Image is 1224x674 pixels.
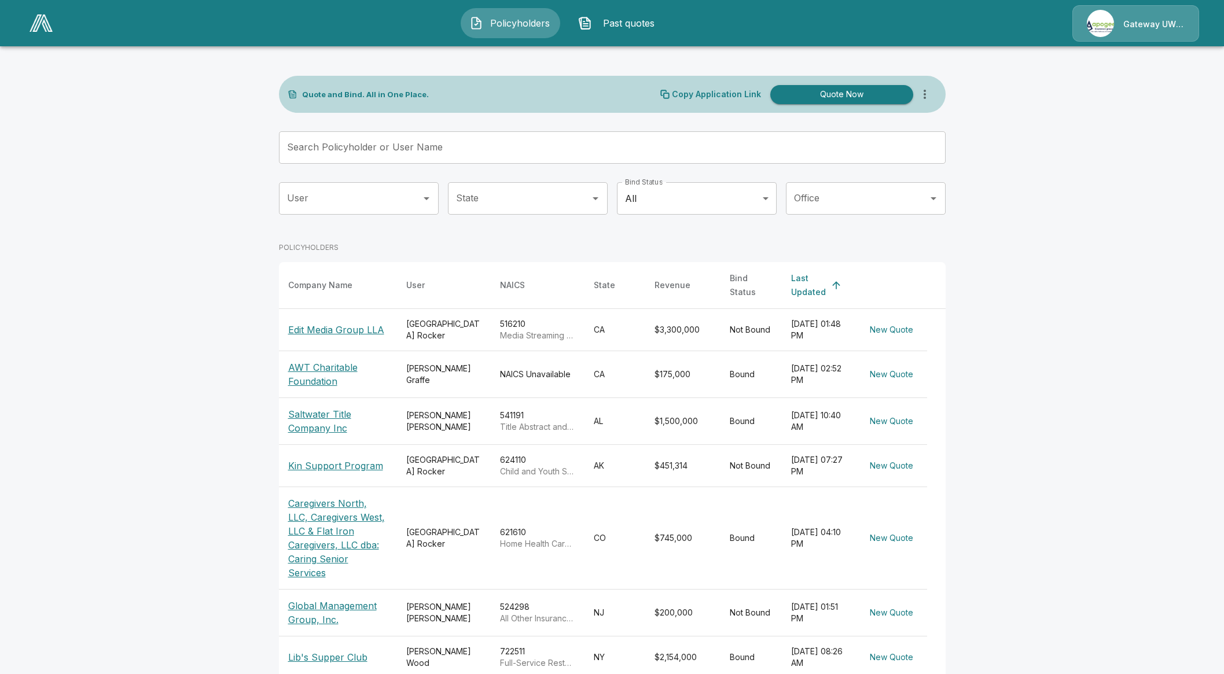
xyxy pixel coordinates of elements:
div: All [617,182,777,215]
div: Last Updated [791,271,826,299]
div: [PERSON_NAME] Wood [406,646,481,669]
p: Quote and Bind. All in One Place. [302,91,429,98]
p: POLICYHOLDERS [279,242,339,253]
div: Company Name [288,278,352,292]
td: AK [585,445,645,487]
td: [DATE] 10:40 AM [782,398,856,445]
p: AWT Charitable Foundation [288,360,388,388]
th: Bind Status [721,262,782,309]
div: User [406,278,425,292]
div: [PERSON_NAME] [PERSON_NAME] [406,410,481,433]
td: [DATE] 01:48 PM [782,309,856,351]
p: Copy Application Link [672,90,761,98]
img: AA Logo [30,14,53,32]
p: Lib's Supper Club [288,650,367,664]
td: Bound [721,487,782,590]
p: All Other Insurance Related Activities [500,613,575,624]
td: $3,300,000 [645,309,721,351]
a: Quote Now [766,85,913,104]
p: Media Streaming Distribution Services, Social Networks, and Other Media Networks and Content Prov... [500,330,575,341]
button: Open [925,190,942,207]
div: [PERSON_NAME] Graffe [406,363,481,386]
p: Child and Youth Services [500,466,575,477]
img: Past quotes Icon [578,16,592,30]
button: New Quote [865,319,918,341]
div: [PERSON_NAME] [PERSON_NAME] [406,601,481,624]
td: [DATE] 04:10 PM [782,487,856,590]
td: $200,000 [645,590,721,636]
td: CA [585,351,645,398]
button: New Quote [865,455,918,477]
button: Past quotes IconPast quotes [569,8,669,38]
td: $175,000 [645,351,721,398]
button: New Quote [865,411,918,432]
button: Open [418,190,435,207]
div: NAICS [500,278,525,292]
button: New Quote [865,528,918,549]
td: Bound [721,398,782,445]
td: NJ [585,590,645,636]
td: Not Bound [721,445,782,487]
div: 541191 [500,410,575,433]
span: Policyholders [488,16,552,30]
td: Not Bound [721,590,782,636]
td: Not Bound [721,309,782,351]
td: CA [585,309,645,351]
p: Saltwater Title Company Inc [288,407,388,435]
p: Caregivers North, LLC, Caregivers West, LLC & Flat Iron Caregivers, LLC dba: Caring Senior Services [288,496,388,580]
div: [GEOGRAPHIC_DATA] Rocker [406,318,481,341]
label: Bind Status [625,177,663,187]
img: Policyholders Icon [469,16,483,30]
td: [DATE] 07:27 PM [782,445,856,487]
div: 524298 [500,601,575,624]
button: more [913,83,936,106]
button: Policyholders IconPolicyholders [461,8,560,38]
img: Agency Icon [1087,10,1114,37]
button: Quote Now [770,85,913,104]
p: Global Management Group, Inc. [288,599,388,627]
button: New Quote [865,647,918,668]
div: Revenue [655,278,690,292]
p: Kin Support Program [288,459,383,473]
td: Bound [721,351,782,398]
button: Open [587,190,604,207]
td: AL [585,398,645,445]
p: Title Abstract and Settlement Offices [500,421,575,433]
div: 722511 [500,646,575,669]
span: Past quotes [597,16,660,30]
p: Full-Service Restaurants [500,657,575,669]
td: [DATE] 02:52 PM [782,351,856,398]
td: [DATE] 01:51 PM [782,590,856,636]
div: [GEOGRAPHIC_DATA] Rocker [406,454,481,477]
p: Home Health Care Services [500,538,575,550]
div: [GEOGRAPHIC_DATA] Rocker [406,526,481,550]
td: $451,314 [645,445,721,487]
td: $1,500,000 [645,398,721,445]
a: Agency IconGateway UW dba Apogee [1072,5,1199,42]
div: 621610 [500,526,575,550]
td: $745,000 [645,487,721,590]
p: Edit Media Group LLA [288,323,384,337]
div: 516210 [500,318,575,341]
button: New Quote [865,364,918,385]
p: Gateway UW dba Apogee [1123,19,1185,30]
button: New Quote [865,602,918,624]
div: State [594,278,615,292]
td: NAICS Unavailable [491,351,585,398]
div: 624110 [500,454,575,477]
td: CO [585,487,645,590]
